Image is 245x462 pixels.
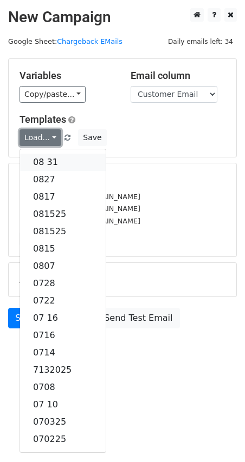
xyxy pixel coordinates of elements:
[20,188,106,206] a: 0817
[20,431,106,448] a: 070225
[164,37,237,45] a: Daily emails left: 34
[20,129,61,146] a: Load...
[20,292,106,309] a: 0722
[20,193,140,201] small: [EMAIL_ADDRESS][DOMAIN_NAME]
[20,86,86,103] a: Copy/paste...
[20,206,106,223] a: 081525
[20,396,106,413] a: 07 10
[20,413,106,431] a: 070325
[8,308,44,328] a: Send
[20,344,106,361] a: 0714
[20,240,106,258] a: 0815
[97,308,179,328] a: Send Test Email
[8,8,237,27] h2: New Campaign
[191,410,245,462] iframe: Chat Widget
[20,223,106,240] a: 081525
[20,275,106,292] a: 0728
[20,114,66,125] a: Templates
[78,129,106,146] button: Save
[164,36,237,48] span: Daily emails left: 34
[20,379,106,396] a: 0708
[20,361,106,379] a: 7132025
[57,37,122,45] a: Chargeback EMails
[20,309,106,327] a: 07 16
[20,327,106,344] a: 0716
[8,37,122,45] small: Google Sheet:
[20,258,106,275] a: 0807
[20,217,140,225] small: [EMAIL_ADDRESS][DOMAIN_NAME]
[131,70,225,82] h5: Email column
[20,171,106,188] a: 0827
[20,154,106,171] a: 08 31
[20,174,225,186] h5: 14 Recipients
[20,204,140,213] small: [EMAIL_ADDRESS][DOMAIN_NAME]
[20,70,114,82] h5: Variables
[20,274,225,286] h5: Advanced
